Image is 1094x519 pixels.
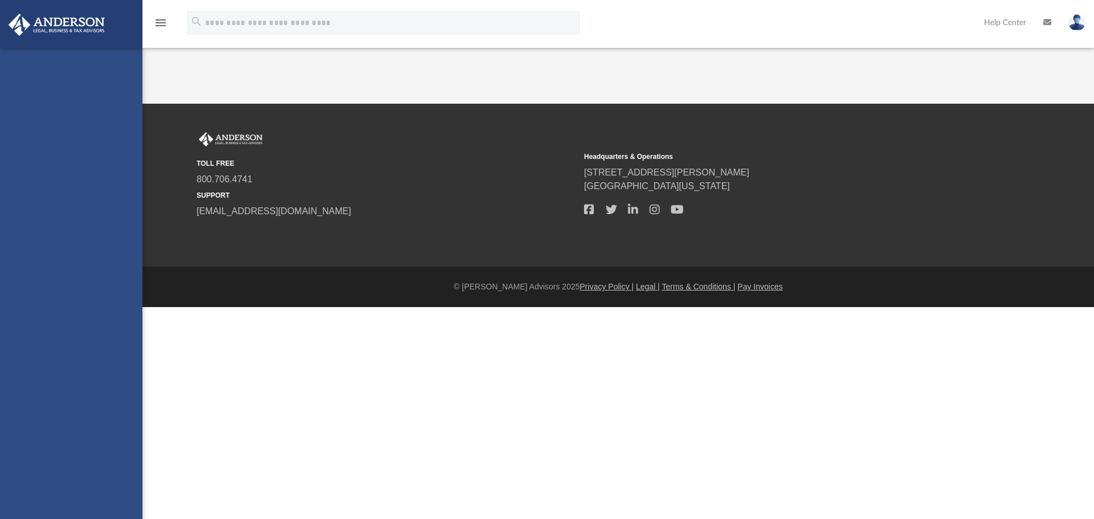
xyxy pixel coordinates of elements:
a: [GEOGRAPHIC_DATA][US_STATE] [584,181,730,191]
a: Pay Invoices [737,282,782,291]
small: Headquarters & Operations [584,152,964,162]
a: Legal | [636,282,660,291]
a: [STREET_ADDRESS][PERSON_NAME] [584,167,749,177]
a: Privacy Policy | [580,282,634,291]
img: Anderson Advisors Platinum Portal [5,14,108,36]
img: User Pic [1068,14,1085,31]
i: menu [154,16,168,30]
div: © [PERSON_NAME] Advisors 2025 [142,281,1094,293]
small: SUPPORT [197,190,576,201]
img: Anderson Advisors Platinum Portal [197,132,265,147]
i: search [190,15,203,28]
a: Terms & Conditions | [662,282,736,291]
a: 800.706.4741 [197,174,252,184]
a: menu [154,22,168,30]
a: [EMAIL_ADDRESS][DOMAIN_NAME] [197,206,351,216]
small: TOLL FREE [197,158,576,169]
